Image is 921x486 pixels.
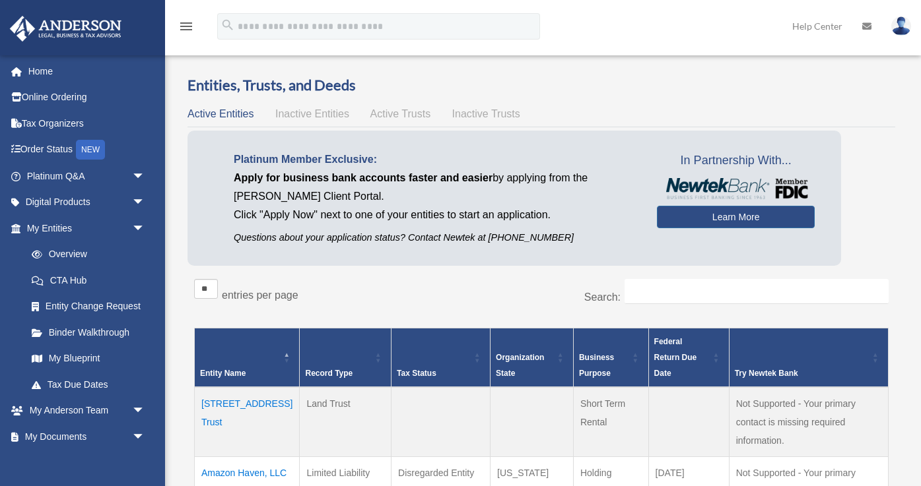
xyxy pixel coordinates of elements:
h3: Entities, Trusts, and Deeds [188,75,895,96]
a: My Documentsarrow_drop_down [9,423,165,450]
th: Organization State: Activate to sort [491,328,574,387]
label: Search: [584,291,621,303]
a: Home [9,58,165,84]
span: arrow_drop_down [132,163,158,190]
span: In Partnership With... [657,150,815,171]
span: Organization State [496,353,544,378]
td: Short Term Rental [573,387,648,457]
td: [STREET_ADDRESS] Trust [195,387,300,457]
a: Tax Organizers [9,110,165,137]
span: arrow_drop_down [132,423,158,450]
a: Order StatusNEW [9,137,165,164]
a: Platinum Q&Aarrow_drop_down [9,163,165,189]
a: menu [178,23,194,34]
a: Online Ordering [9,84,165,111]
th: Try Newtek Bank : Activate to sort [729,328,888,387]
th: Tax Status: Activate to sort [392,328,491,387]
p: by applying from the [PERSON_NAME] Client Portal. [234,169,637,206]
a: Entity Change Request [18,293,158,320]
a: Learn More [657,206,815,228]
span: Entity Name [200,369,246,378]
span: Active Entities [188,108,254,119]
img: NewtekBankLogoSM.png [664,178,808,199]
label: entries per page [222,289,298,301]
a: Digital Productsarrow_drop_down [9,189,165,216]
div: Try Newtek Bank [735,365,868,381]
span: Inactive Entities [275,108,349,119]
td: Not Supported - Your primary contact is missing required information. [729,387,888,457]
img: Anderson Advisors Platinum Portal [6,16,125,42]
p: Click "Apply Now" next to one of your entities to start an application. [234,206,637,224]
span: arrow_drop_down [132,398,158,425]
a: Tax Due Dates [18,371,158,398]
span: arrow_drop_down [132,215,158,242]
span: Tax Status [397,369,436,378]
a: My Anderson Teamarrow_drop_down [9,398,165,424]
td: Land Trust [300,387,392,457]
i: search [221,18,235,32]
div: NEW [76,140,105,160]
th: Record Type: Activate to sort [300,328,392,387]
span: Business Purpose [579,353,614,378]
span: Active Trusts [370,108,431,119]
a: Overview [18,241,152,268]
img: User Pic [891,16,911,36]
th: Federal Return Due Date: Activate to sort [648,328,729,387]
span: Inactive Trusts [452,108,520,119]
a: My Entitiesarrow_drop_down [9,215,158,241]
p: Platinum Member Exclusive: [234,150,637,169]
i: menu [178,18,194,34]
span: Record Type [305,369,353,378]
a: Binder Walkthrough [18,319,158,346]
span: Federal Return Due Date [654,337,697,378]
span: arrow_drop_down [132,189,158,216]
th: Entity Name: Activate to invert sorting [195,328,300,387]
a: CTA Hub [18,267,158,293]
p: Questions about your application status? Contact Newtek at [PHONE_NUMBER] [234,229,637,246]
th: Business Purpose: Activate to sort [573,328,648,387]
a: My Blueprint [18,346,158,372]
span: Apply for business bank accounts faster and easier [234,172,493,183]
